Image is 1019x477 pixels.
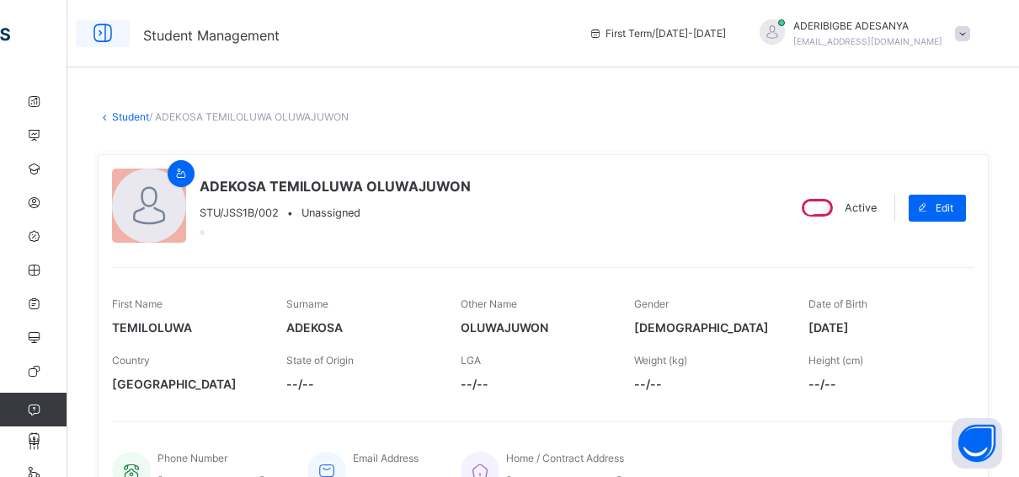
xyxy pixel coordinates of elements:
[301,206,360,219] span: Unassigned
[286,375,435,393] span: --/--
[743,19,979,49] div: ADERIBIGBEADESANYA
[461,354,481,367] span: LGA
[286,319,435,336] span: ADEKOSA
[143,27,280,44] span: Student Management
[634,354,687,367] span: Weight (kg)
[808,319,958,336] span: [DATE]
[793,36,942,46] span: [EMAIL_ADDRESS][DOMAIN_NAME]
[200,205,471,221] div: •
[634,297,669,310] span: Gender
[634,375,783,393] span: --/--
[112,110,149,123] a: Student
[200,176,471,196] span: ADEKOSA TEMILOLUWA OLUWAJUWON
[286,354,354,367] span: State of Origin
[808,354,863,367] span: Height (cm)
[149,110,349,123] span: / ADEKOSA TEMILOLUWA OLUWAJUWON
[808,375,958,393] span: --/--
[286,297,328,310] span: Surname
[845,201,877,214] span: Active
[936,201,953,216] span: Edit
[461,375,610,393] span: --/--
[353,452,419,464] span: Email Address
[793,19,942,34] span: ADERIBIGBE ADESANYA
[112,375,261,393] span: [GEOGRAPHIC_DATA]
[157,452,227,464] span: Phone Number
[634,319,783,336] span: [DEMOGRAPHIC_DATA]
[112,297,163,310] span: First Name
[952,418,1002,469] button: Open asap
[112,354,150,367] span: Country
[506,452,624,464] span: Home / Contract Address
[200,205,279,221] span: STU/JSS1B/002
[112,319,261,336] span: TEMILOLUWA
[589,26,726,41] span: session/term information
[808,297,867,310] span: Date of Birth
[461,297,517,310] span: Other Name
[461,319,610,336] span: OLUWAJUWON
